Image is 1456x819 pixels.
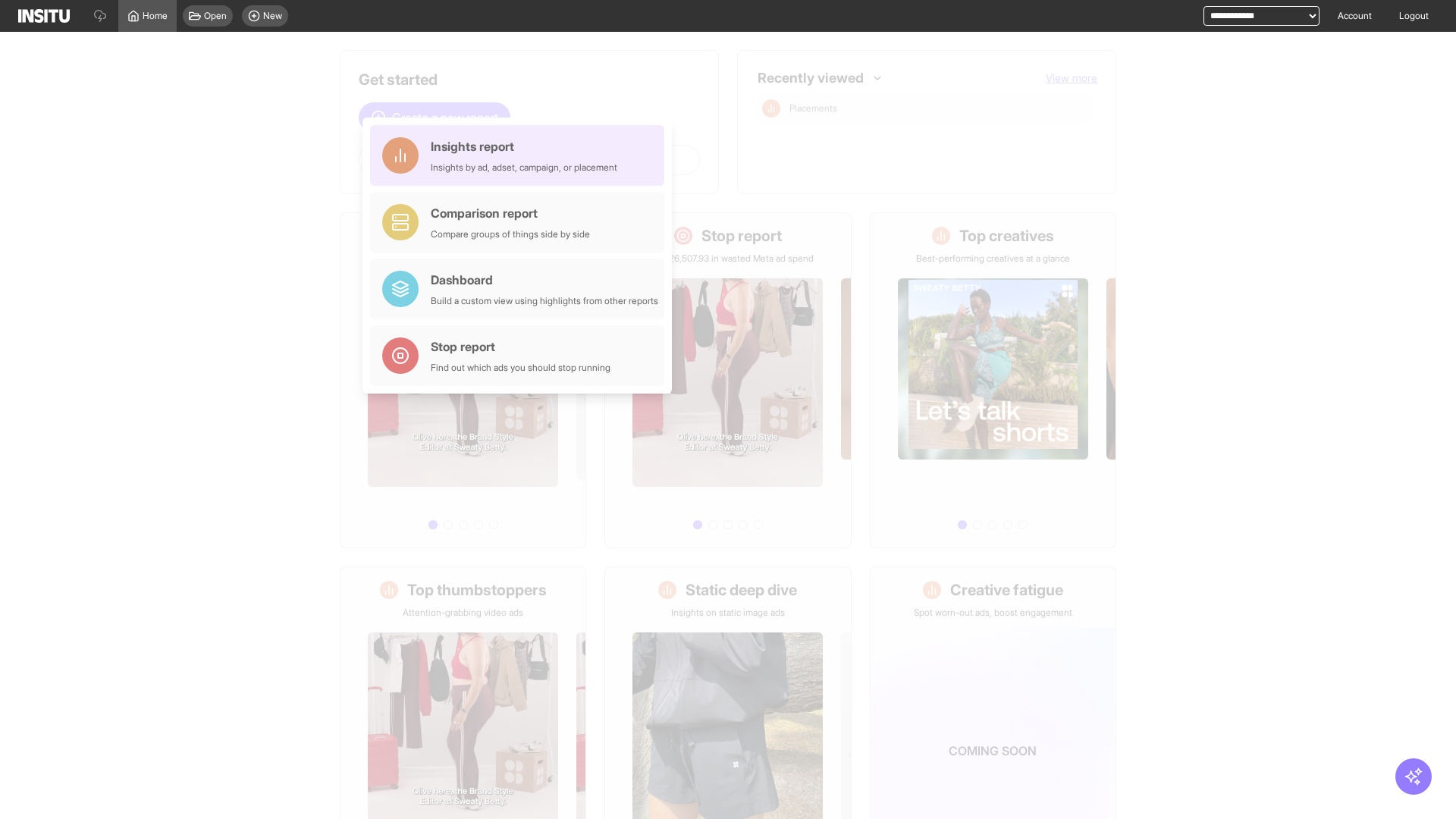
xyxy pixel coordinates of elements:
img: Logo [18,9,70,23]
div: Dashboard [431,271,658,289]
div: Insights by ad, adset, campaign, or placement [431,162,617,174]
div: Build a custom view using highlights from other reports [431,295,658,307]
div: Insights report [431,137,617,155]
div: Find out which ads you should stop running [431,362,610,374]
div: Stop report [431,337,610,356]
div: Compare groups of things side by side [431,228,590,240]
div: Comparison report [431,204,590,222]
span: Home [143,10,168,22]
span: Open [204,10,227,22]
span: New [263,10,282,22]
